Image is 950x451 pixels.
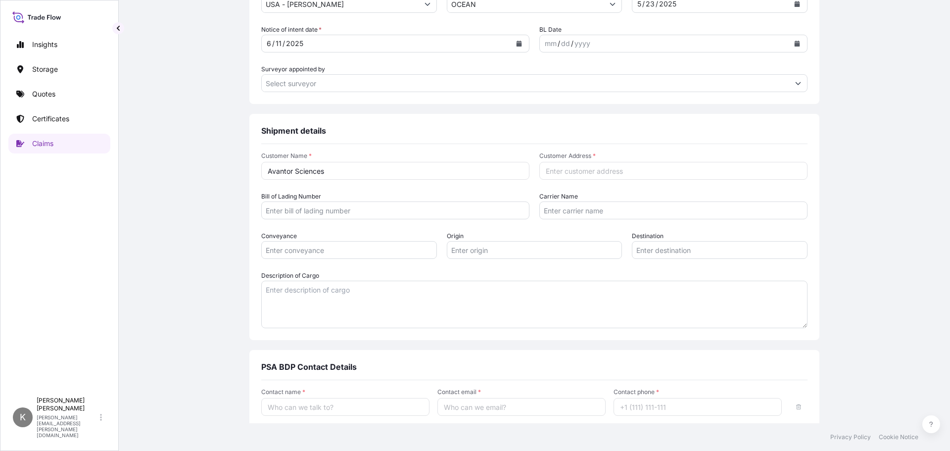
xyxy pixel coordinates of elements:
span: Contact name [261,388,429,396]
input: Select surveyor [262,74,789,92]
p: Storage [32,64,58,74]
div: year, [573,38,591,50]
label: Bill of Lading Number [261,192,321,201]
p: [PERSON_NAME] [PERSON_NAME] [37,397,98,412]
input: Enter customer name [261,162,529,180]
input: Enter conveyance [261,241,437,259]
label: Conveyance [261,231,297,241]
button: Calendar [789,36,805,51]
div: day, [275,38,283,50]
input: Enter bill of lading number [261,201,529,219]
span: Notice of intent date [261,25,322,35]
input: +1 (111) 111-111 [614,398,782,416]
input: Enter origin [447,241,622,259]
input: Enter customer address [539,162,807,180]
span: Customer Address [539,152,807,160]
span: Customer Name [261,152,529,160]
p: Certificates [32,114,69,124]
p: Quotes [32,89,55,99]
a: Storage [8,59,110,79]
a: Quotes [8,84,110,104]
p: Insights [32,40,57,50]
input: Who can we talk to? [261,398,429,416]
a: Cookie Notice [879,433,918,441]
a: Privacy Policy [830,433,871,441]
a: Claims [8,134,110,153]
div: / [558,38,560,50]
div: / [571,38,573,50]
span: Contact email [437,388,606,396]
input: Who can we email? [437,398,606,416]
span: BL Date [539,25,562,35]
span: PSA BDP Contact Details [261,362,357,372]
div: day, [560,38,571,50]
div: month, [266,38,272,50]
span: K [20,412,26,422]
label: Carrier Name [539,192,578,201]
span: Contact phone [614,388,782,396]
div: / [283,38,285,50]
label: Destination [632,231,664,241]
div: year, [285,38,304,50]
p: [PERSON_NAME][EMAIL_ADDRESS][PERSON_NAME][DOMAIN_NAME] [37,414,98,438]
label: Description of Cargo [261,271,319,281]
label: Origin [447,231,464,241]
input: Enter destination [632,241,807,259]
input: Enter carrier name [539,201,807,219]
a: Insights [8,35,110,54]
span: Shipment details [261,126,326,136]
a: Certificates [8,109,110,129]
div: month, [544,38,558,50]
p: Claims [32,139,53,149]
label: Surveyor appointed by [261,64,325,74]
button: Show suggestions [789,74,807,92]
div: / [272,38,275,50]
button: Calendar [511,36,527,51]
